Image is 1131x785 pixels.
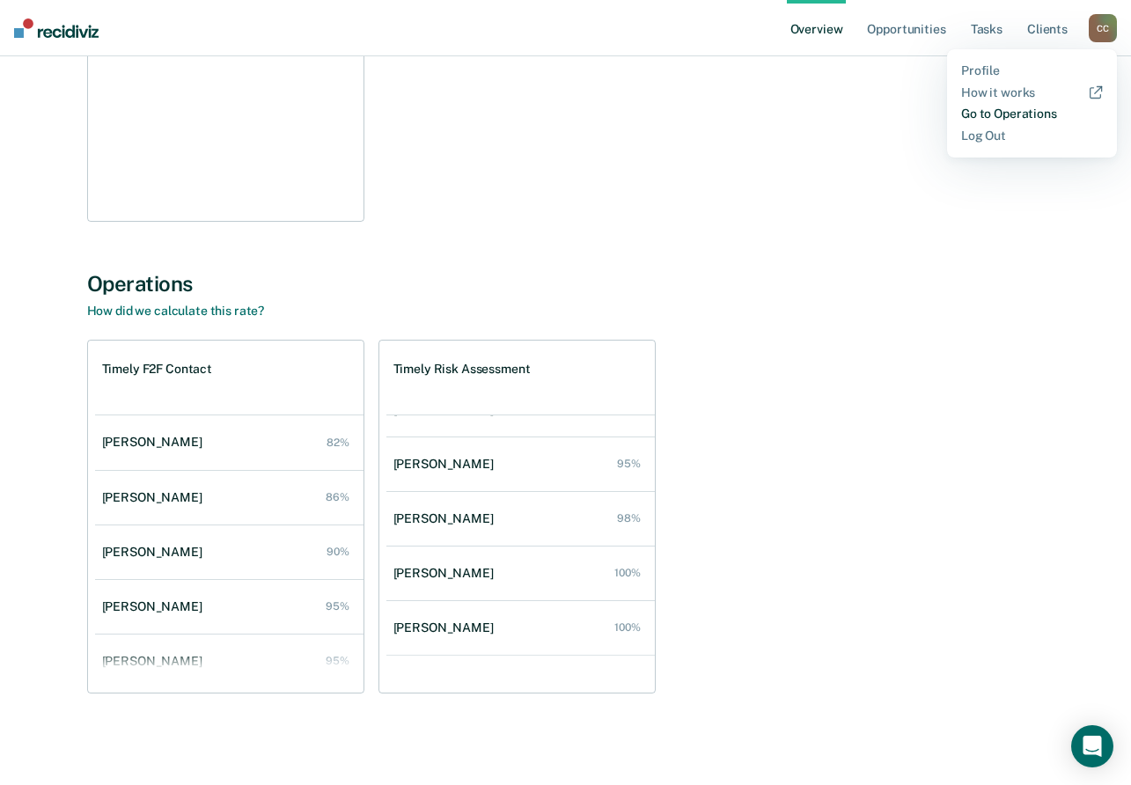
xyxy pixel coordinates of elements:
div: Operations [87,271,1045,297]
a: [PERSON_NAME] 82% [95,417,364,467]
div: Open Intercom Messenger [1071,725,1113,767]
div: 95% [617,458,641,470]
a: Profile [961,63,1103,78]
div: C C [1089,14,1117,42]
div: [PERSON_NAME] [393,511,501,526]
div: [PERSON_NAME] [102,599,209,614]
div: [PERSON_NAME] [102,435,209,450]
div: 100% [614,621,641,634]
img: Recidiviz [14,18,99,38]
a: [PERSON_NAME] 86% [95,473,364,523]
a: How it works [961,85,1103,100]
div: [PERSON_NAME] [102,654,209,669]
a: [PERSON_NAME] 95% [386,439,655,489]
div: 98% [617,512,641,525]
div: [PERSON_NAME] [393,620,501,635]
div: 82% [327,437,349,449]
div: [PERSON_NAME] [393,675,501,690]
button: CC [1089,14,1117,42]
a: How did we calculate this rate? [87,304,265,318]
div: 86% [326,491,349,503]
h1: Timely Risk Assessment [393,362,531,377]
a: [PERSON_NAME] 95% [95,636,364,686]
a: [PERSON_NAME] 95% [95,582,364,632]
a: [PERSON_NAME] 100% [386,603,655,653]
div: [PERSON_NAME] [102,490,209,505]
div: [PERSON_NAME] [393,457,501,472]
a: [PERSON_NAME] 98% [386,494,655,544]
div: 100% [614,567,641,579]
div: 95% [326,600,349,613]
a: [PERSON_NAME] 100% [386,548,655,598]
a: Log Out [961,128,1103,143]
h1: Timely F2F Contact [102,362,212,377]
div: [PERSON_NAME] [393,566,501,581]
div: [PERSON_NAME] [102,545,209,560]
a: [PERSON_NAME] 100% [386,657,655,708]
div: 95% [326,655,349,667]
div: 90% [327,546,349,558]
a: Go to Operations [961,106,1103,121]
a: [PERSON_NAME] 90% [95,527,364,577]
div: 100% [614,676,641,688]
